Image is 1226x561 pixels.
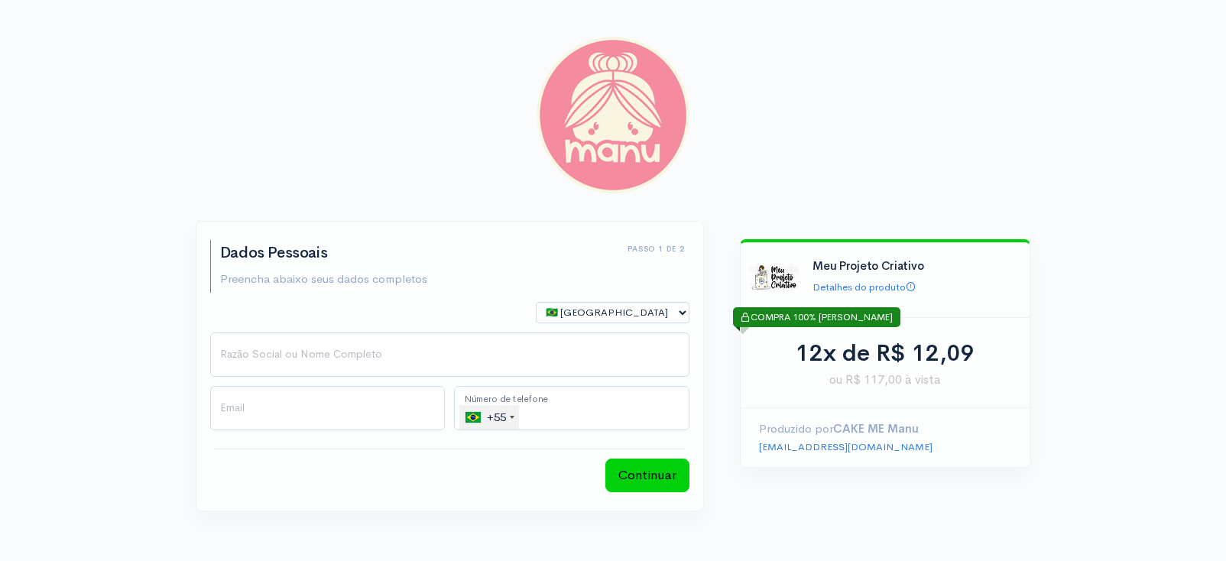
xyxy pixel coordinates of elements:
[210,386,446,430] input: Email
[759,420,1011,438] p: Produzido por
[833,421,919,436] strong: CAKE ME Manu
[812,280,916,293] a: Detalhes do produto
[465,405,519,430] div: +55
[759,440,932,453] a: [EMAIL_ADDRESS][DOMAIN_NAME]
[759,336,1011,371] div: 12x de R$ 12,09
[220,271,427,288] p: Preencha abaixo seus dados completos
[210,332,689,377] input: Nome Completo
[733,307,900,327] div: COMPRA 100% [PERSON_NAME]
[220,245,427,261] h2: Dados Pessoais
[605,459,689,492] button: Continuar
[812,260,1016,273] h4: Meu Projeto Criativo
[459,405,519,430] div: Brazil (Brasil): +55
[628,245,685,253] h6: Passo 1 de 2
[750,253,799,302] img: Logo-Meu-Projeto-Criativo-PEQ.jpg
[759,371,1011,389] span: ou R$ 117,00 à vista
[537,37,689,193] img: CAKE ME Manu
